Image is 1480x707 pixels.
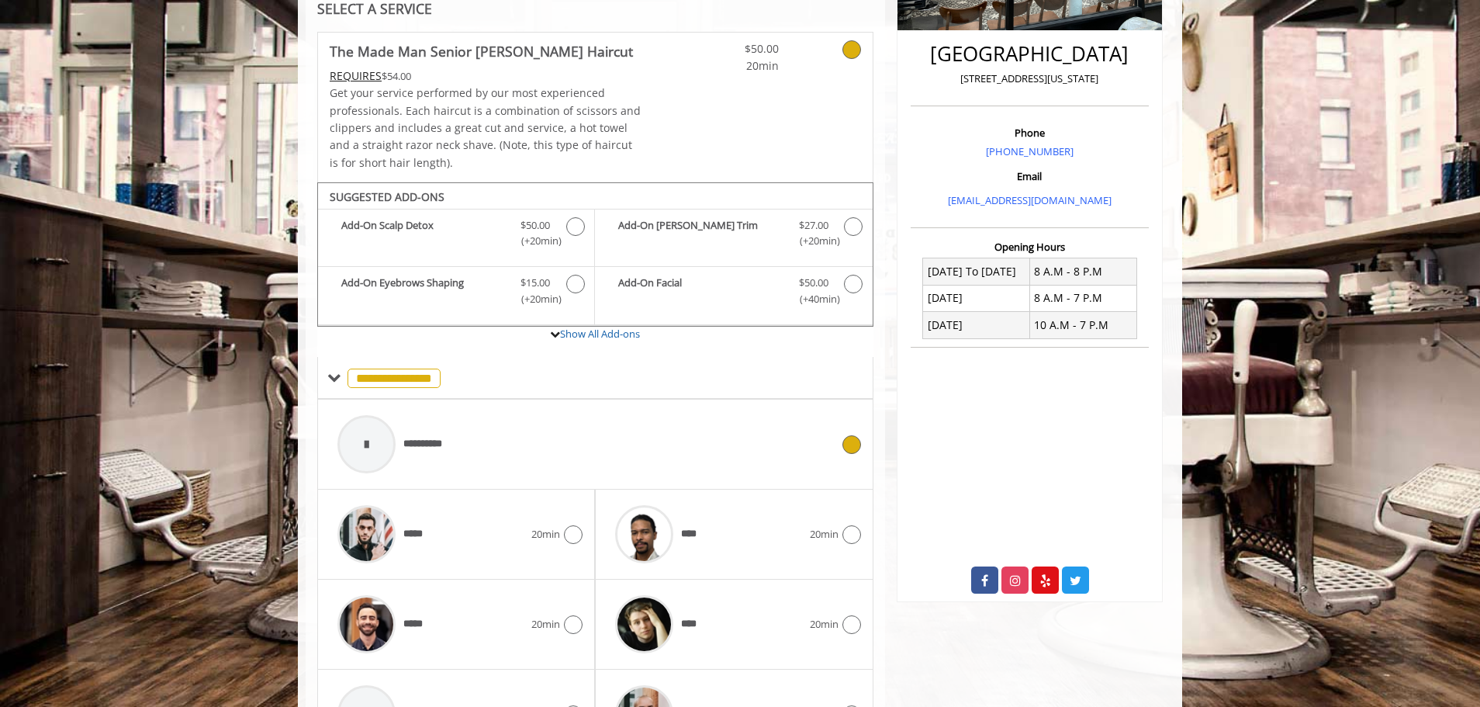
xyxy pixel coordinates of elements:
span: 20min [810,616,839,632]
td: [DATE] [923,285,1030,311]
span: (+20min ) [513,291,558,307]
h2: [GEOGRAPHIC_DATA] [915,43,1145,65]
label: Add-On Eyebrows Shaping [326,275,586,311]
b: The Made Man Senior [PERSON_NAME] Haircut [330,40,633,62]
span: 20min [531,616,560,632]
span: $15.00 [520,275,550,291]
h3: Opening Hours [911,241,1149,252]
span: (+40min ) [790,291,836,307]
div: The Made Man Senior Barber Haircut Add-onS [317,182,873,327]
b: Add-On Scalp Detox [341,217,505,250]
span: $27.00 [799,217,828,234]
td: [DATE] [923,312,1030,338]
label: Add-On Facial [603,275,864,311]
td: [DATE] To [DATE] [923,258,1030,285]
b: SUGGESTED ADD-ONS [330,189,444,204]
td: 8 A.M - 8 P.M [1029,258,1136,285]
p: Get your service performed by our most experienced professionals. Each haircut is a combination o... [330,85,641,172]
h3: Email [915,171,1145,182]
span: (+20min ) [790,233,836,249]
span: 20min [687,57,779,75]
span: (+20min ) [513,233,558,249]
div: $54.00 [330,68,641,85]
span: $50.00 [687,40,779,57]
label: Add-On Beard Trim [603,217,864,254]
span: This service needs some Advance to be paid before we block your appointment [330,68,382,83]
b: Add-On Eyebrows Shaping [341,275,505,307]
b: Add-On Facial [618,275,783,307]
a: Show All Add-ons [560,327,640,341]
p: [STREET_ADDRESS][US_STATE] [915,71,1145,87]
h3: Phone [915,127,1145,138]
td: 10 A.M - 7 P.M [1029,312,1136,338]
a: [EMAIL_ADDRESS][DOMAIN_NAME] [948,193,1112,207]
span: $50.00 [799,275,828,291]
a: [PHONE_NUMBER] [986,144,1074,158]
div: SELECT A SERVICE [317,2,873,16]
span: 20min [810,526,839,542]
td: 8 A.M - 7 P.M [1029,285,1136,311]
b: Add-On [PERSON_NAME] Trim [618,217,783,250]
label: Add-On Scalp Detox [326,217,586,254]
span: $50.00 [520,217,550,234]
span: 20min [531,526,560,542]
